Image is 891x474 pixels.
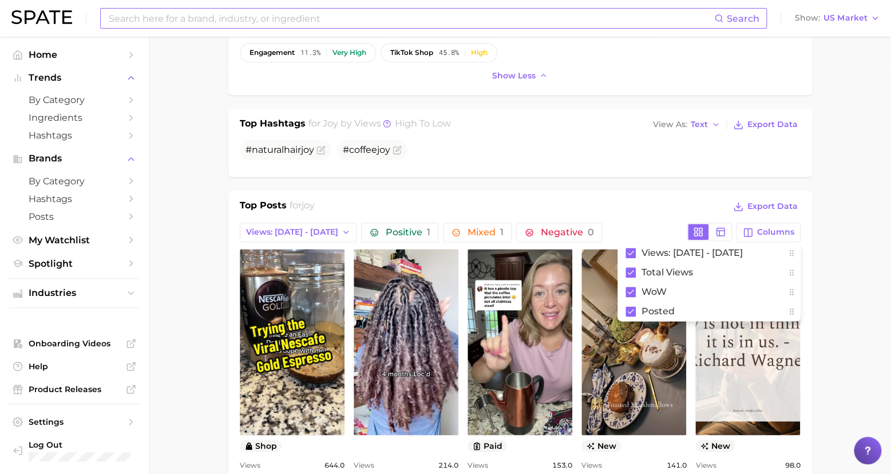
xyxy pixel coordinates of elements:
span: engagement [250,49,295,57]
span: 11.3% [300,49,320,57]
a: Spotlight [9,255,140,272]
input: Search here for a brand, industry, or ingredient [108,9,714,28]
h1: Top Posts [240,199,287,216]
span: joy [302,200,315,211]
span: Positive [385,228,430,237]
span: Product Releases [29,384,120,394]
span: 153.0 [552,459,572,472]
span: Text [691,121,708,128]
span: by Category [29,94,120,105]
button: shop [240,440,282,452]
span: Views: [DATE] - [DATE] [246,227,338,237]
a: Hashtags [9,127,140,144]
a: Settings [9,413,140,430]
span: 141.0 [666,459,686,472]
button: engagement11.3%Very high [240,43,376,62]
span: Show [795,15,820,21]
span: Brands [29,153,120,164]
span: high to low [395,118,451,129]
span: 1 [426,227,430,238]
span: Views [240,459,260,472]
button: paid [468,440,507,452]
span: 45.8% [439,49,459,57]
a: Posts [9,208,140,226]
span: new [695,440,735,452]
a: Hashtags [9,190,140,208]
span: 214.0 [438,459,458,472]
span: TikTok shop [390,49,433,57]
span: Show less [492,71,536,81]
img: SPATE [11,10,72,24]
span: by Category [29,176,120,187]
span: joy [301,144,314,155]
span: Industries [29,288,120,298]
span: Export Data [747,120,798,129]
span: Total Views [641,267,693,277]
button: Show less [489,68,551,84]
span: Search [727,13,759,24]
a: My Watchlist [9,231,140,249]
span: joy [323,118,338,129]
span: Posted [641,306,675,316]
span: My Watchlist [29,235,120,246]
h2: for by Views [308,117,451,133]
button: View AsText [650,117,723,132]
span: Views [695,459,716,472]
span: Mixed [467,228,503,237]
div: Columns [617,243,801,321]
a: Help [9,358,140,375]
span: Spotlight [29,258,120,269]
span: Views [468,459,488,472]
span: 0 [587,227,593,238]
button: Views: [DATE] - [DATE] [240,223,357,242]
span: Settings [29,417,120,427]
button: Flag as miscategorized or irrelevant [393,145,402,155]
div: High [471,49,488,57]
span: joy [377,144,390,155]
span: Views [354,459,374,472]
button: Columns [736,223,800,242]
span: Home [29,49,120,60]
a: Home [9,46,140,64]
span: Negative [540,228,593,237]
span: Hashtags [29,193,120,204]
h2: for [290,199,315,216]
button: ShowUS Market [792,11,882,26]
span: #coffee [343,144,390,155]
a: Log out. Currently logged in with e-mail smiller@simplygoodfoodsco.com. [9,436,140,465]
button: Trends [9,69,140,86]
div: Very high [332,49,366,57]
span: US Market [823,15,867,21]
span: Ingredients [29,112,120,123]
a: by Category [9,172,140,190]
a: by Category [9,91,140,109]
h1: Top Hashtags [240,117,306,133]
a: Onboarding Videos [9,335,140,352]
span: Export Data [747,202,798,211]
span: 644.0 [324,459,344,472]
span: WoW [641,287,667,297]
span: 1 [500,227,503,238]
button: TikTok shop45.8%High [381,43,497,62]
span: Hashtags [29,130,120,141]
span: Help [29,361,120,372]
span: Views [581,459,602,472]
span: new [581,440,621,452]
button: Export Data [730,199,800,215]
span: Views: [DATE] - [DATE] [641,248,743,258]
span: Posts [29,211,120,222]
span: Log Out [29,440,146,450]
span: View As [653,121,687,128]
span: #naturalhair [245,144,314,155]
a: Product Releases [9,381,140,398]
button: Export Data [730,117,800,133]
span: Columns [757,227,794,237]
button: Brands [9,150,140,167]
span: Onboarding Videos [29,338,120,349]
button: Industries [9,285,140,302]
a: Ingredients [9,109,140,127]
span: 98.0 [785,459,800,472]
span: Trends [29,73,120,83]
button: Flag as miscategorized or irrelevant [316,145,326,155]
